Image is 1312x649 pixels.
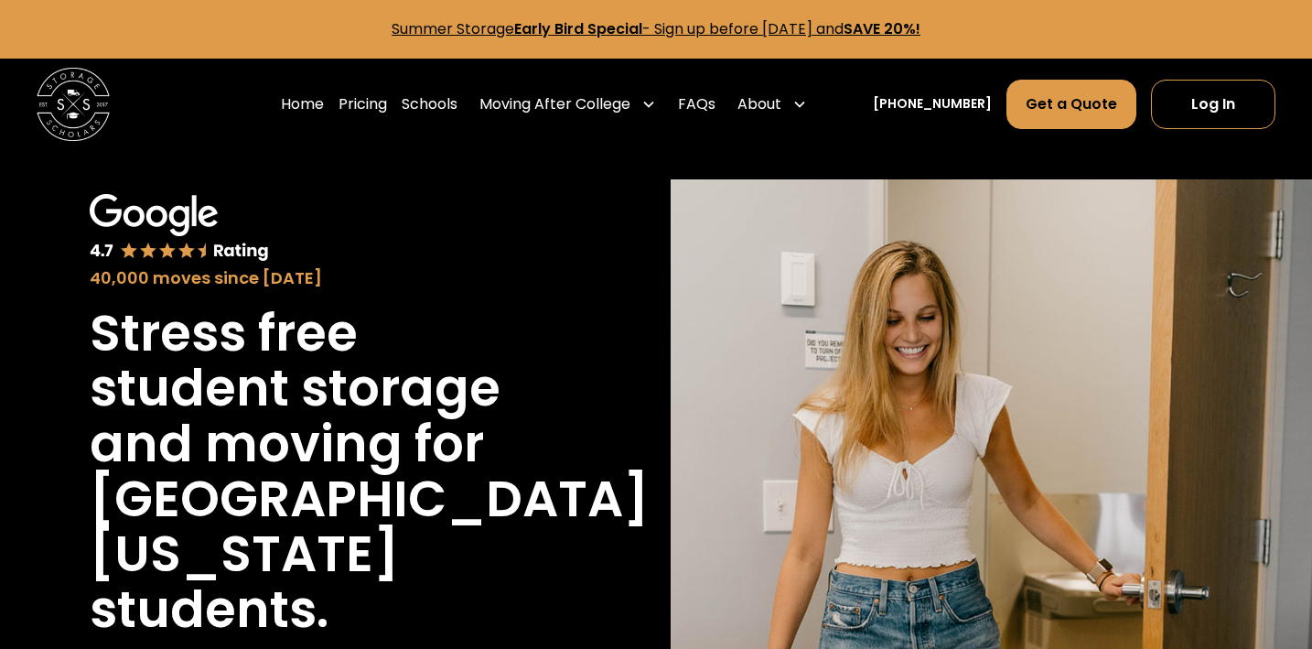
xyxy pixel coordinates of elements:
h1: [GEOGRAPHIC_DATA][US_STATE] [90,471,649,582]
a: Schools [402,79,457,130]
img: Storage Scholars main logo [37,68,110,141]
a: Pricing [339,79,387,130]
img: Google 4.7 star rating [90,194,269,263]
h1: students. [90,582,328,637]
a: Log In [1151,80,1275,129]
div: Moving After College [479,93,630,115]
h1: Stress free student storage and moving for [90,306,552,471]
strong: SAVE 20%! [844,18,920,39]
div: About [737,93,781,115]
a: FAQs [678,79,715,130]
a: Summer StorageEarly Bird Special- Sign up before [DATE] andSAVE 20%! [392,18,920,39]
a: Home [281,79,324,130]
a: Get a Quote [1006,80,1136,129]
div: 40,000 moves since [DATE] [90,266,552,291]
a: [PHONE_NUMBER] [873,94,992,114]
div: About [730,79,814,130]
strong: Early Bird Special [514,18,642,39]
div: Moving After College [472,79,663,130]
